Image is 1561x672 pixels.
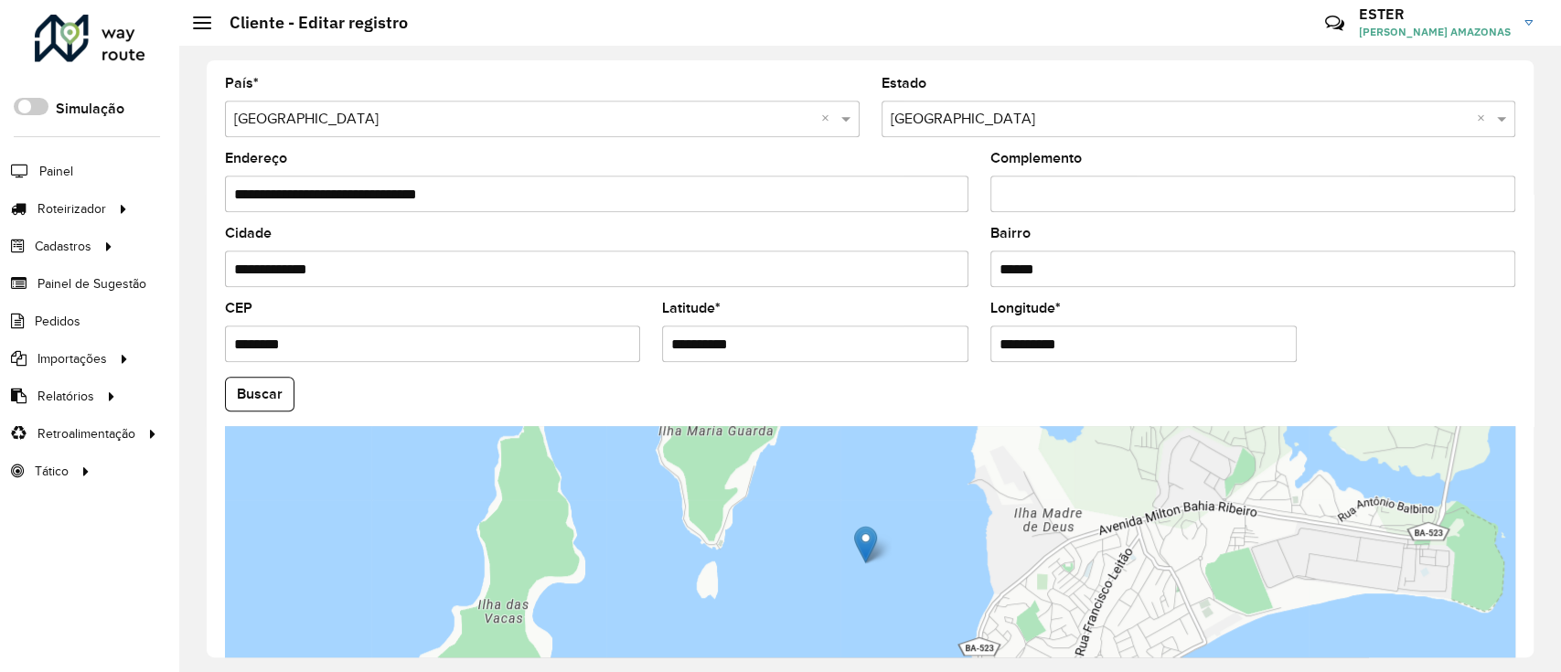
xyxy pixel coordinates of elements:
h3: ESTER [1359,5,1511,23]
span: Importações [37,349,107,368]
span: Relatórios [37,387,94,406]
span: Roteirizador [37,199,106,219]
button: Buscar [225,377,294,411]
span: Tático [35,462,69,481]
label: Longitude [990,297,1061,319]
label: Latitude [662,297,721,319]
label: CEP [225,297,252,319]
label: País [225,72,259,94]
label: Estado [882,72,926,94]
span: Painel de Sugestão [37,274,146,293]
label: Endereço [225,147,287,169]
img: Marker [854,526,877,563]
label: Simulação [56,98,124,120]
span: Pedidos [35,312,80,331]
span: Clear all [821,108,837,130]
label: Cidade [225,222,272,244]
span: [PERSON_NAME] AMAZONAS [1359,24,1511,40]
span: Cadastros [35,237,91,256]
label: Bairro [990,222,1031,244]
span: Clear all [1477,108,1492,130]
span: Retroalimentação [37,424,135,443]
h2: Cliente - Editar registro [211,13,408,33]
a: Contato Rápido [1315,4,1354,43]
label: Complemento [990,147,1082,169]
span: Painel [39,162,73,181]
